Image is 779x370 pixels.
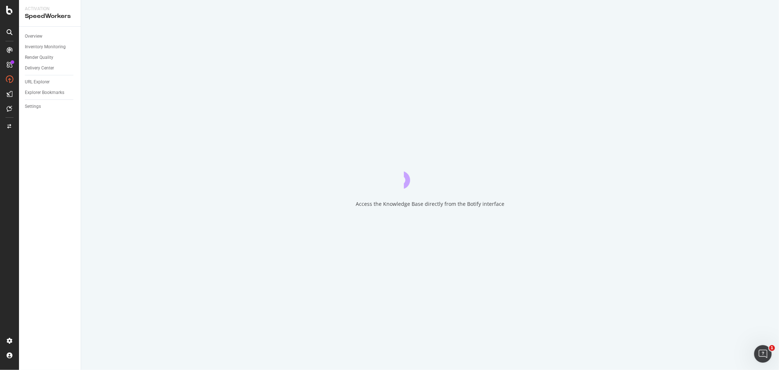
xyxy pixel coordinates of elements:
[25,33,42,40] div: Overview
[25,64,54,72] div: Delivery Center
[754,345,772,363] iframe: Intercom live chat
[25,103,76,110] a: Settings
[25,103,41,110] div: Settings
[25,78,76,86] a: URL Explorer
[25,54,53,61] div: Render Quality
[25,64,76,72] a: Delivery Center
[356,200,504,208] div: Access the Knowledge Base directly from the Botify interface
[25,33,76,40] a: Overview
[25,43,76,51] a: Inventory Monitoring
[404,162,457,189] div: animation
[25,78,50,86] div: URL Explorer
[25,54,76,61] a: Render Quality
[25,12,75,20] div: SpeedWorkers
[25,6,75,12] div: Activation
[25,43,66,51] div: Inventory Monitoring
[25,89,76,97] a: Explorer Bookmarks
[25,89,64,97] div: Explorer Bookmarks
[769,345,775,351] span: 1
